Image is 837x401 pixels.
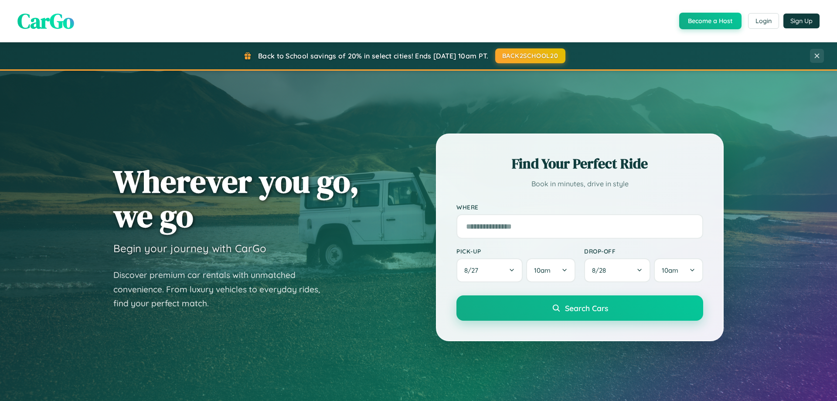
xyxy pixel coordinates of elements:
label: Pick-up [456,247,575,255]
button: Search Cars [456,295,703,321]
button: 8/27 [456,258,523,282]
label: Where [456,203,703,211]
button: 10am [526,258,575,282]
span: 10am [662,266,678,274]
h1: Wherever you go, we go [113,164,359,233]
button: Login [748,13,779,29]
button: Sign Up [783,14,820,28]
label: Drop-off [584,247,703,255]
button: 8/28 [584,258,650,282]
p: Book in minutes, drive in style [456,178,703,190]
span: 8 / 27 [464,266,483,274]
span: 10am [534,266,551,274]
p: Discover premium car rentals with unmatched convenience. From luxury vehicles to everyday rides, ... [113,268,331,311]
span: Search Cars [565,303,608,313]
h3: Begin your journey with CarGo [113,242,266,255]
span: Back to School savings of 20% in select cities! Ends [DATE] 10am PT. [258,51,488,60]
button: 10am [654,258,703,282]
button: BACK2SCHOOL20 [495,48,565,63]
span: 8 / 28 [592,266,610,274]
button: Become a Host [679,13,742,29]
span: CarGo [17,7,74,35]
h2: Find Your Perfect Ride [456,154,703,173]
